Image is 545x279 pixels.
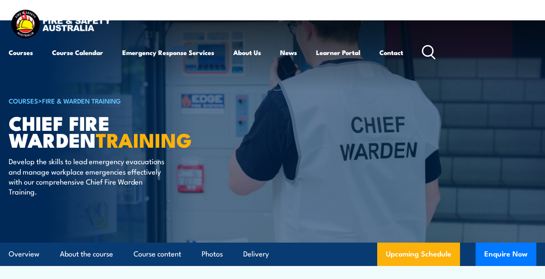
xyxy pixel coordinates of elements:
a: Upcoming Schedule [377,243,460,266]
a: About Us [233,42,261,63]
a: Contact [379,42,403,63]
button: Enquire Now [476,243,536,266]
a: Delivery [243,243,269,266]
h6: > [9,95,223,106]
a: Course Calendar [52,42,103,63]
a: Learner Portal [316,42,360,63]
a: Courses [9,42,33,63]
a: Photos [202,243,223,266]
a: COURSES [9,96,38,105]
a: Emergency Response Services [122,42,214,63]
a: Overview [9,243,39,266]
strong: TRAINING [96,124,192,154]
p: Develop the skills to lead emergency evacuations and manage workplace emergencies effectively wit... [9,156,167,197]
a: Course content [134,243,181,266]
a: News [280,42,297,63]
a: Fire & Warden Training [42,96,121,105]
h1: Chief Fire Warden [9,114,223,148]
a: About the course [60,243,113,266]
